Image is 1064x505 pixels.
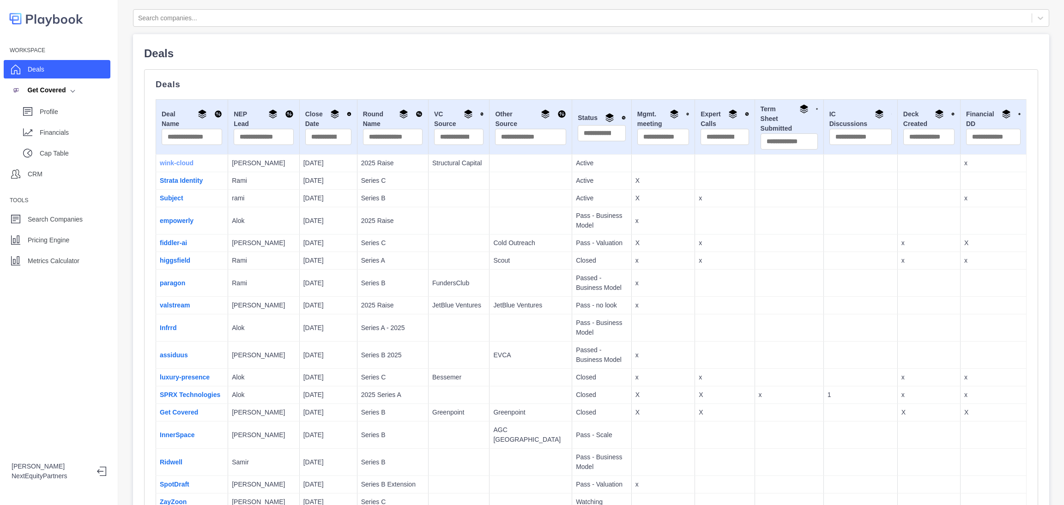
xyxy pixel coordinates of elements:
p: x [635,301,691,310]
p: Series B [361,457,424,467]
p: [DATE] [303,256,353,265]
a: Get Covered [160,409,198,416]
p: Rami [232,176,295,186]
img: company image [12,85,21,95]
p: Rami [232,278,295,288]
a: InnerSpace [160,431,194,439]
p: Profile [40,107,110,117]
p: x [699,238,750,248]
p: x [635,350,691,360]
p: x [901,238,956,248]
p: x [901,390,956,400]
p: [DATE] [303,457,353,467]
p: Cold Outreach [493,238,568,248]
p: 2025 Raise [361,216,424,226]
img: logo-colored [9,9,83,28]
p: X [964,408,1022,417]
img: Sort [686,109,689,119]
p: Series B Extension [361,480,424,489]
p: x [635,373,691,382]
a: Subject [160,194,183,202]
p: Active [576,176,628,186]
div: Round Name [363,109,423,129]
p: [DATE] [303,301,353,310]
a: Strata Identity [160,177,203,184]
p: Deals [156,81,1027,88]
p: Search Companies [28,215,83,224]
a: wink-cloud [160,159,193,167]
p: Greenpoint [432,408,485,417]
p: x [635,216,691,226]
a: SpotDraft [160,481,189,488]
p: Pass - Valuation [576,480,628,489]
p: Pass - Business Model [576,318,628,337]
p: Closed [576,373,628,382]
p: Alok [232,323,295,333]
p: [DATE] [303,216,353,226]
p: Passed - Business Model [576,345,628,365]
p: rami [232,193,295,203]
img: Group By [670,109,679,119]
p: [DATE] [303,323,353,333]
p: X [699,390,750,400]
img: Group By [799,104,809,114]
p: [DATE] [303,480,353,489]
p: Cap Table [40,149,110,158]
img: Group By [330,109,339,119]
p: x [964,256,1022,265]
div: Mgmt. meeting [637,109,689,129]
p: x [699,193,750,203]
p: [PERSON_NAME] [232,430,295,440]
a: fiddler-ai [160,239,187,246]
p: AGC [GEOGRAPHIC_DATA] [493,425,568,445]
p: 2025 Series A [361,390,424,400]
p: FundersClub [432,278,485,288]
p: 2025 Raise [361,301,424,310]
a: SPRX Technologies [160,391,220,398]
p: Metrics Calculator [28,256,79,266]
img: Sort [214,109,222,119]
img: Sort [622,113,626,122]
img: Sort [416,109,423,119]
p: X [901,408,956,417]
img: Sort [285,109,293,119]
p: Series B [361,193,424,203]
div: Other Source [495,109,566,129]
img: Group By [605,113,614,122]
p: [PERSON_NAME] [232,408,295,417]
p: Closed [576,408,628,417]
img: Group By [268,109,278,119]
p: [DATE] [303,430,353,440]
div: Get Covered [12,85,66,95]
a: assiduus [160,351,188,359]
p: 2025 Raise [361,158,424,168]
p: Series B [361,408,424,417]
p: JetBlue Ventures [432,301,485,310]
p: Series C [361,238,424,248]
a: Infrrd [160,324,177,331]
img: Group By [875,109,884,119]
p: Greenpoint [493,408,568,417]
img: Sort DESC [347,109,351,119]
a: empowerly [160,217,193,224]
p: [DATE] [303,408,353,417]
p: x [901,256,956,265]
p: Pass - Scale [576,430,628,440]
p: x [635,278,691,288]
p: X [635,408,691,417]
p: Active [576,193,628,203]
p: Deals [144,45,1038,62]
img: Sort [816,104,818,114]
a: higgsfield [160,257,190,264]
p: Alok [232,373,295,382]
div: Deck Created [903,109,955,129]
p: Pass - Business Model [576,452,628,472]
div: Close Date [305,109,351,129]
p: JetBlue Ventures [493,301,568,310]
p: 1 [828,390,894,400]
img: Group By [464,109,473,119]
img: Group By [1002,109,1011,119]
p: Scout [493,256,568,265]
p: Samir [232,457,295,467]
